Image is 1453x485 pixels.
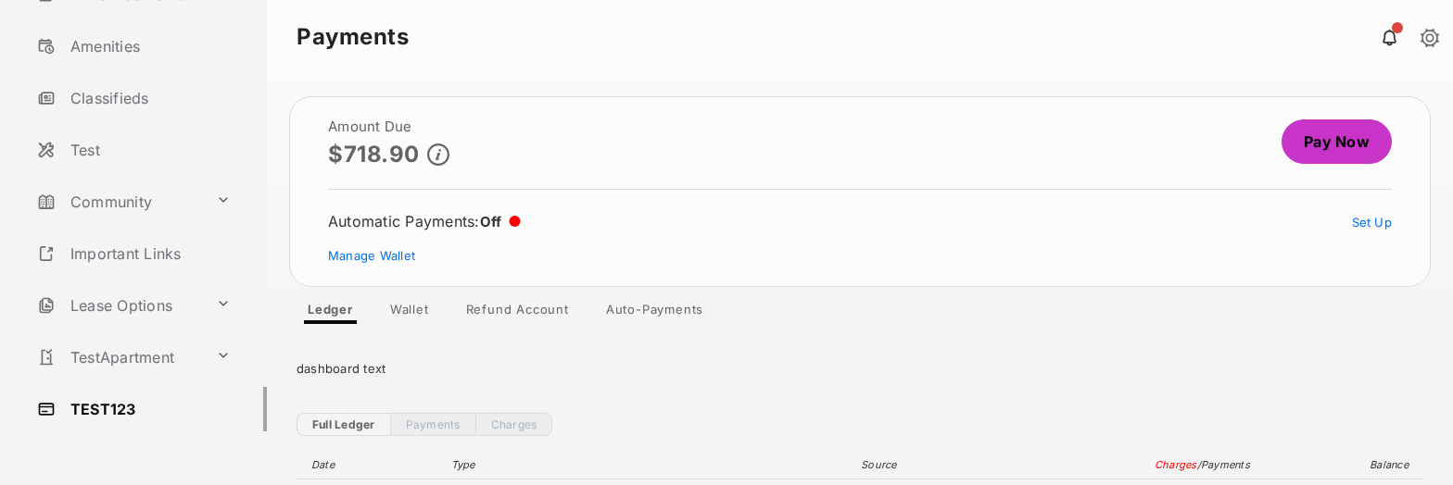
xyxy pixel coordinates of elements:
a: Important Links [30,231,238,276]
a: Charges [475,413,553,436]
a: Manage Wallet [328,248,415,263]
div: Automatic Payments : [328,212,521,230]
a: Wallet [375,302,444,324]
a: Payments [390,413,475,436]
th: Type [442,451,852,479]
div: dashboard text [297,346,1423,391]
strong: Payments [297,26,409,48]
span: Charges [1155,458,1197,471]
a: Refund Account [451,302,584,324]
a: Lease Options [30,283,208,328]
h2: Amount Due [328,119,449,134]
span: Off [480,213,502,230]
a: Amenities [30,24,267,68]
a: Classifieds [30,76,267,120]
th: Source [852,451,1006,479]
a: Ledger [293,302,368,324]
a: Community [30,180,208,224]
a: Auto-Payments [591,302,718,324]
p: $718.90 [328,142,420,167]
span: / Payments [1197,458,1250,471]
a: TestApartment [30,335,208,379]
a: Test [30,128,267,172]
a: Set Up [1352,215,1393,230]
a: Full Ledger [297,413,390,436]
th: Balance [1259,451,1423,479]
a: TEST123 [30,387,267,431]
th: Date [297,451,442,479]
